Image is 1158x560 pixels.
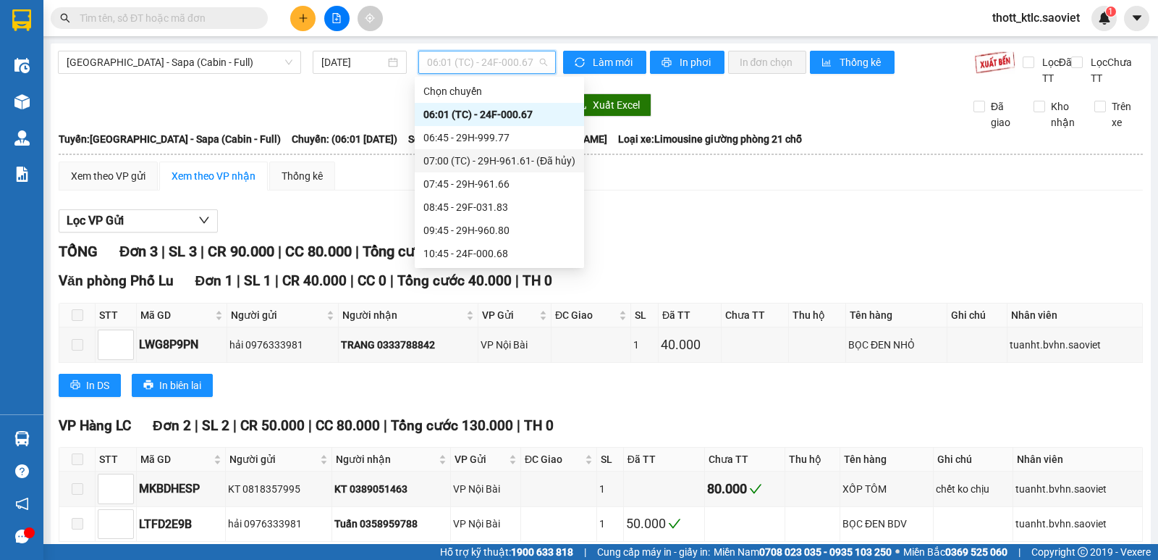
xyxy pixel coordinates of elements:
span: printer [70,380,80,391]
div: 08:45 - 29F-031.83 [423,199,575,215]
td: MKBDHESP [137,472,226,506]
span: Loại xe: Limousine giường phòng 21 chỗ [618,131,802,147]
span: Đơn 3 [119,243,158,260]
span: Người nhận [342,307,463,323]
div: LWG8P9PN [139,335,224,354]
div: KT 0818357995 [228,481,329,497]
span: CR 50.000 [240,417,305,434]
span: Thống kê [840,54,883,70]
th: Thu hộ [785,448,840,472]
span: | [308,417,312,434]
div: 40.000 [661,335,719,355]
span: | [384,417,387,434]
span: aim [365,13,375,23]
div: hải 0976333981 [228,516,329,532]
div: 07:45 - 29H-961.66 [423,176,575,192]
div: tuanht.bvhn.saoviet [1015,481,1140,497]
span: Lọc VP Gửi [67,212,124,230]
button: syncLàm mới [563,51,646,74]
span: | [515,272,519,289]
input: 15/08/2025 [321,54,386,70]
div: 06:01 (TC) - 24F-000.67 [423,106,575,122]
span: Lọc Chưa TT [1085,54,1144,86]
th: Chưa TT [722,304,789,327]
span: Xuất Excel [593,97,640,113]
button: printerIn DS [59,374,121,397]
div: tuanht.bvhn.saoviet [1015,516,1140,532]
th: Tên hàng [846,304,947,327]
span: | [355,243,359,260]
span: Kho nhận [1045,99,1083,130]
span: CC 80.000 [285,243,352,260]
th: SL [597,448,623,472]
button: printerIn phơi [650,51,724,74]
th: Thu hộ [789,304,846,327]
span: Hỗ trợ kỹ thuật: [440,544,573,560]
span: notification [15,497,29,511]
div: VP Nội Bài [453,516,518,532]
span: | [237,272,240,289]
span: check [668,517,681,530]
div: TRANG 0333788842 [341,337,476,353]
div: Xem theo VP gửi [71,168,145,184]
span: TH 0 [524,417,554,434]
span: | [584,544,586,560]
td: VP Nội Bài [478,327,551,362]
span: down [198,214,210,226]
th: Nhân viên [1013,448,1143,472]
button: caret-down [1124,6,1149,31]
div: chết ko chịu [936,481,1010,497]
th: STT [96,304,137,327]
div: LTFD2E9B [139,515,223,533]
span: | [1018,544,1020,560]
span: search [60,13,70,23]
td: LTFD2E9B [137,507,226,542]
b: Tuyến: [GEOGRAPHIC_DATA] - Sapa (Cabin - Full) [59,133,281,145]
div: 10:45 - 24F-000.68 [423,246,575,262]
img: logo-vxr [12,9,31,31]
span: Người gửi [229,451,317,467]
div: Chọn chuyến [415,80,584,103]
span: Đơn 2 [153,417,191,434]
div: 1 [599,481,620,497]
img: icon-new-feature [1098,12,1111,25]
div: BỌC ĐEN NHỎ [848,337,944,353]
button: In đơn chọn [728,51,807,74]
img: warehouse-icon [14,431,30,446]
th: Ghi chú [934,448,1013,472]
span: SL 2 [202,417,229,434]
span: check [749,482,762,496]
span: Tổng cước 130.000 [391,417,513,434]
span: CR 40.000 [282,272,347,289]
button: aim [358,6,383,31]
button: file-add [324,6,350,31]
span: Lọc Đã TT [1036,54,1074,86]
th: Ghi chú [947,304,1007,327]
span: plus [298,13,308,23]
span: Số xe: 24F-000.67 [408,131,489,147]
div: 50.000 [626,514,702,534]
button: downloadXuất Excel [565,93,651,117]
span: SL 1 [244,272,271,289]
div: Thống kê [282,168,323,184]
span: VP Gửi [455,451,506,467]
strong: 1900 633 818 [511,546,573,558]
span: Tổng cước 40.000 [397,272,512,289]
span: sync [575,57,587,69]
span: In biên lai [159,377,201,393]
strong: 0708 023 035 - 0935 103 250 [759,546,892,558]
span: file-add [331,13,342,23]
span: VP Hàng LC [59,417,131,434]
span: Văn phòng Phố Lu [59,272,174,289]
span: question-circle [15,464,29,478]
input: Tìm tên, số ĐT hoặc mã đơn [80,10,250,26]
th: Đã TT [624,448,705,472]
span: 1 [1108,7,1113,17]
span: printer [662,57,674,69]
span: | [278,243,282,260]
button: plus [290,6,316,31]
img: solution-icon [14,167,30,182]
th: Nhân viên [1007,304,1143,327]
span: Tổng cước 170.000 [363,243,486,260]
td: VP Nội Bài [451,472,521,506]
